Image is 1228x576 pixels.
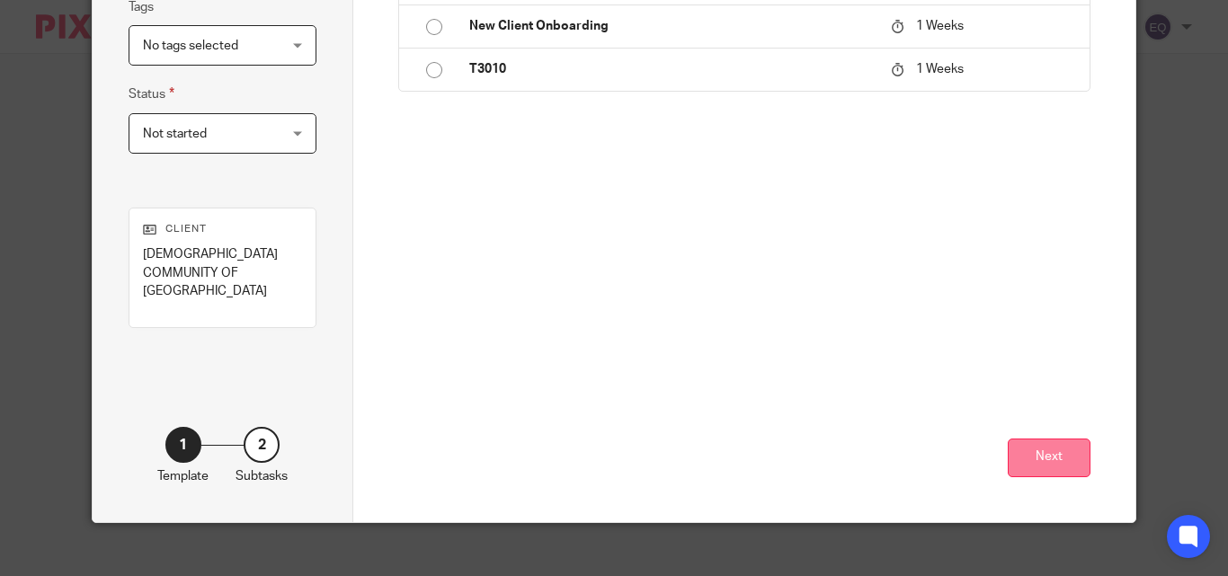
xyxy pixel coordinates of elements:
p: New Client Onboarding [469,17,873,35]
div: 2 [244,427,280,463]
p: T3010 [469,60,873,78]
span: 1 Weeks [916,20,964,32]
p: Template [157,467,209,485]
p: Client [143,222,302,236]
label: Status [129,84,174,104]
span: 1 Weeks [916,64,964,76]
span: Not started [143,128,207,140]
p: Subtasks [236,467,288,485]
span: No tags selected [143,40,238,52]
p: [DEMOGRAPHIC_DATA] COMMUNITY OF [GEOGRAPHIC_DATA] [143,245,302,300]
div: 1 [165,427,201,463]
button: Next [1008,439,1090,477]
